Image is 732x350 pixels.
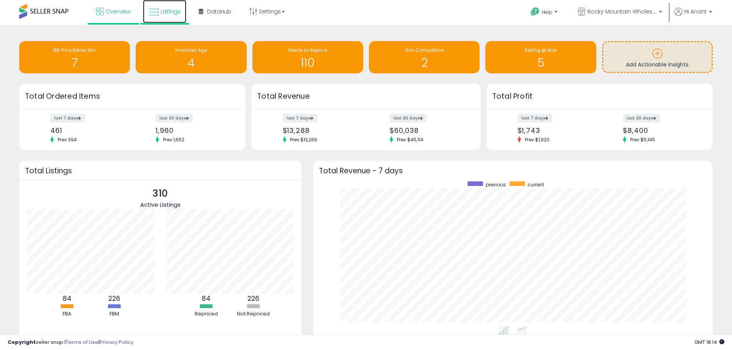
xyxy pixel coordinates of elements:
[252,41,363,73] a: Needs to Reprice 110
[106,8,131,15] span: Overview
[626,61,689,68] span: Add Actionable Insights
[100,338,133,346] a: Privacy Policy
[623,114,660,123] label: last 30 days
[390,114,427,123] label: last 30 days
[518,114,552,123] label: last 7 days
[485,41,596,73] a: Selling @ Max 5
[486,181,506,188] span: previous
[525,47,557,53] span: Selling @ Max
[369,41,480,73] a: Non Competitive 2
[175,47,207,53] span: Inventory Age
[25,168,296,174] h3: Total Listings
[319,168,707,174] h3: Total Revenue - 7 days
[63,294,71,303] b: 84
[159,136,188,143] span: Prev: 1,652
[525,1,565,25] a: Help
[626,136,659,143] span: Prev: $5,145
[156,114,193,123] label: last 30 days
[136,41,246,73] a: Inventory Age 4
[530,7,540,17] i: Get Help
[156,126,232,134] div: 1,960
[66,338,98,346] a: Terms of Use
[8,339,133,346] div: seller snap | |
[44,310,90,318] div: FBA
[288,47,327,53] span: Needs to Reprice
[53,47,96,53] span: BB Price Below Min
[528,181,544,188] span: current
[108,294,120,303] b: 226
[247,294,259,303] b: 226
[588,8,657,15] span: Rocky Mountain Wholesale
[257,91,475,102] h3: Total Revenue
[373,56,476,69] h1: 2
[207,8,231,15] span: DataHub
[161,8,181,15] span: Listings
[140,201,181,209] span: Active Listings
[393,136,427,143] span: Prev: $45,114
[54,136,81,143] span: Prev: 394
[50,114,85,123] label: last 7 days
[492,91,707,102] h3: Total Profit
[405,47,444,53] span: Non Competitive
[542,9,552,15] span: Help
[91,310,138,318] div: FBM
[694,338,724,346] span: 2025-10-13 18:14 GMT
[674,8,712,25] a: Hi Anant
[603,42,712,72] a: Add Actionable Insights
[23,56,126,69] h1: 7
[521,136,553,143] span: Prev: $1,920
[283,126,360,134] div: $13,288
[183,310,229,318] div: Repriced
[25,91,240,102] h3: Total Ordered Items
[684,8,707,15] span: Hi Anant
[8,338,36,346] strong: Copyright
[256,56,359,69] h1: 110
[50,126,127,134] div: 461
[140,186,181,201] p: 310
[19,41,130,73] a: BB Price Below Min 7
[231,310,277,318] div: Not Repriced
[139,56,242,69] h1: 4
[623,126,699,134] div: $8,400
[489,56,592,69] h1: 5
[390,126,467,134] div: $60,038
[518,126,594,134] div: $1,743
[286,136,321,143] span: Prev: $13,266
[283,114,317,123] label: last 7 days
[202,294,211,303] b: 84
